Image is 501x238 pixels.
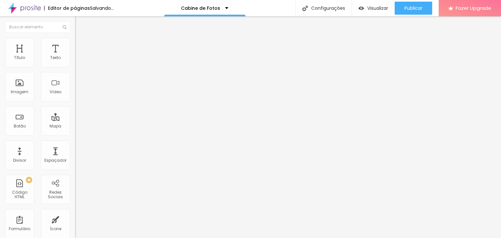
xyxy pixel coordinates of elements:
[11,90,28,94] div: Imagem
[7,190,32,200] div: Código HTML
[367,6,388,11] span: Visualizar
[14,124,26,128] div: Botão
[395,2,432,15] button: Publicar
[63,25,67,29] img: Icone
[9,227,30,231] div: Formulário
[50,55,61,60] div: Texto
[358,6,364,11] img: view-1.svg
[5,21,70,33] input: Buscar elemento
[14,55,25,60] div: Título
[302,6,308,11] img: Icone
[50,124,61,128] div: Mapa
[13,158,26,163] div: Divisor
[352,2,395,15] button: Visualizar
[456,5,491,11] span: Fazer Upgrade
[50,90,61,94] div: Vídeo
[44,158,67,163] div: Espaçador
[90,6,114,10] div: Salvando...
[404,6,422,11] span: Publicar
[44,6,90,10] div: Editor de páginas
[42,190,68,200] div: Redes Sociais
[181,6,220,10] p: Cabine de Fotos
[50,227,61,231] div: Ícone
